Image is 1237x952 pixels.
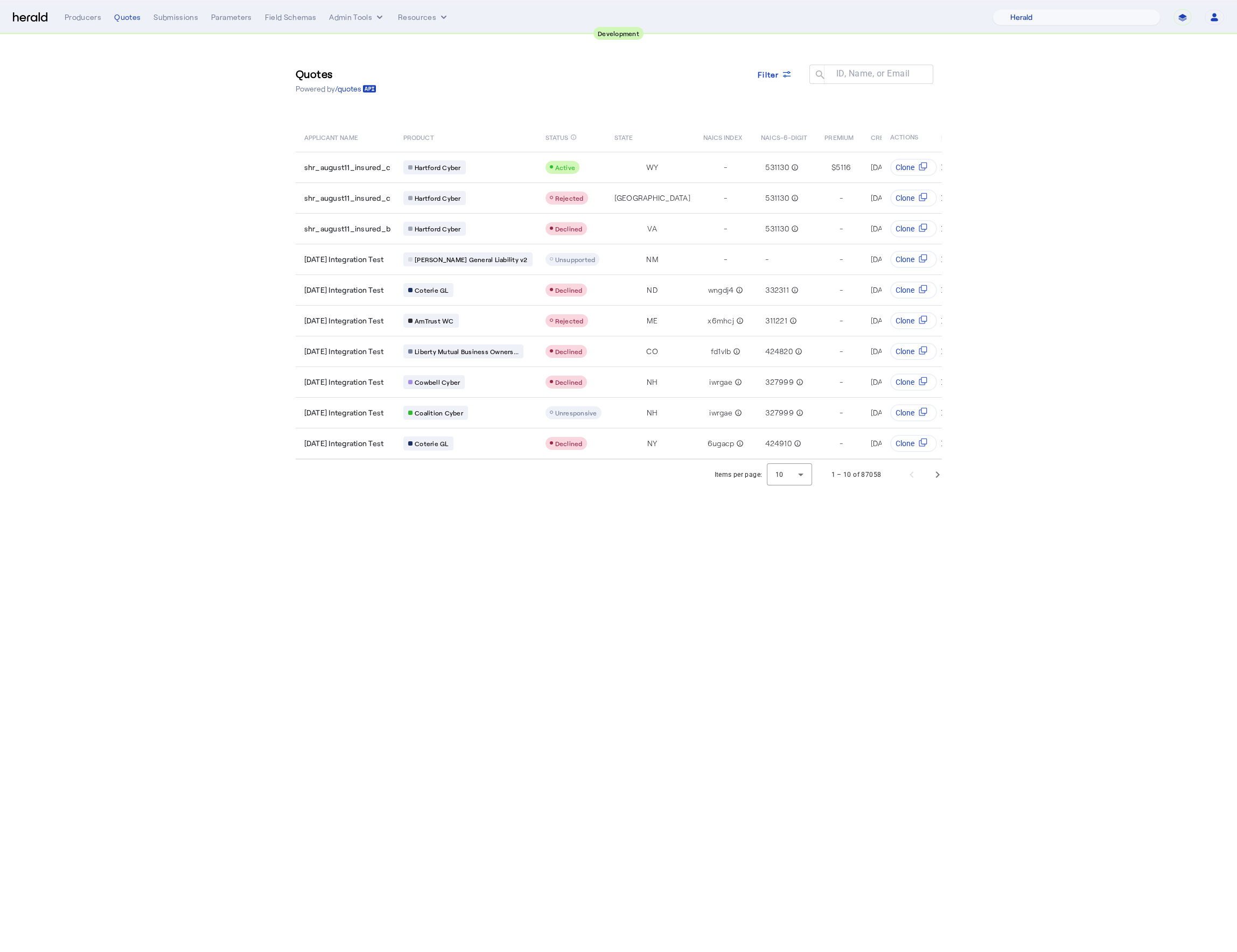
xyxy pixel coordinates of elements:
[570,131,577,143] mat-icon: info_outline
[13,12,47,23] img: Herald Logo
[708,285,734,295] span: wngdj4
[891,343,938,360] button: Clone
[749,65,801,84] button: Filter
[836,162,851,173] span: 5116
[765,407,794,418] span: 327999
[871,163,924,172] span: [DATE] 4:53 PM
[896,223,915,234] span: Clone
[787,315,797,326] mat-icon: info_outline
[840,223,843,234] span: -
[304,438,384,449] span: [DATE] Integration Test
[415,194,461,202] span: Hartford Cyber
[709,407,732,418] span: iwrgae
[896,377,915,387] span: Clone
[265,12,317,23] div: Field Schemas
[789,285,799,295] mat-icon: info_outline
[840,285,843,295] span: -
[415,408,463,417] span: Coalition Cyber
[304,193,391,203] span: shr_august11_insured_c
[732,377,742,387] mat-icon: info_outline
[304,407,384,418] span: [DATE] Integration Test
[840,377,843,387] span: -
[765,346,793,357] span: 424820
[211,12,252,23] div: Parameters
[765,285,789,295] span: 332311
[840,254,843,265] span: -
[398,12,449,23] button: Resources dropdown menu
[304,223,391,234] span: shr_august11_insured_b
[555,225,583,232] span: Declined
[871,347,924,356] span: [DATE] 3:44 PM
[647,285,658,295] span: ND
[891,220,938,237] button: Clone
[840,193,843,203] span: -
[646,254,658,265] span: NM
[614,193,690,203] span: [GEOGRAPHIC_DATA]
[896,315,915,326] span: Clone
[896,193,915,203] span: Clone
[415,255,528,264] span: [PERSON_NAME] General Liability v2
[891,189,938,207] button: Clone
[758,69,779,80] span: Filter
[555,378,583,386] span: Declined
[824,131,854,142] span: PREMIUM
[304,377,384,387] span: [DATE] Integration Test
[304,346,384,357] span: [DATE] Integration Test
[765,223,789,234] span: 531130
[871,408,924,417] span: [DATE] 3:44 PM
[555,256,596,263] span: Unsupported
[840,315,843,326] span: -
[871,255,924,264] span: [DATE] 3:46 PM
[415,286,449,294] span: Coterie GL
[871,316,924,325] span: [DATE] 3:45 PM
[891,281,938,299] button: Clone
[555,286,583,294] span: Declined
[765,162,789,173] span: 531130
[335,83,376,94] a: /quotes
[715,469,763,480] div: Items per page:
[114,12,141,23] div: Quotes
[765,438,792,449] span: 424910
[304,315,384,326] span: [DATE] Integration Test
[840,438,843,449] span: -
[304,254,384,265] span: [DATE] Integration Test
[614,131,633,142] span: STATE
[871,193,924,202] span: [DATE] 4:52 PM
[555,194,584,202] span: Rejected
[871,377,924,386] span: [DATE] 3:44 PM
[831,469,882,480] div: 1 – 10 of 87058
[724,254,727,265] span: -
[896,162,915,173] span: Clone
[925,462,951,488] button: Next page
[415,316,454,325] span: AmTrust WC
[711,346,731,357] span: fd1vlb
[647,315,658,326] span: ME
[731,346,740,357] mat-icon: info_outline
[415,439,449,448] span: Coterie GL
[840,407,843,418] span: -
[555,409,597,417] span: Unresponsive
[734,438,744,449] mat-icon: info_outline
[831,162,836,173] span: $
[647,438,658,449] span: NY
[792,438,801,449] mat-icon: info_outline
[647,407,658,418] span: NH
[403,131,434,142] span: PRODUCT
[646,346,658,357] span: CO
[891,159,938,176] button: Clone
[153,12,198,23] div: Submissions
[836,68,910,79] mat-label: ID, Name, or Email
[793,346,802,357] mat-icon: info_outline
[647,377,658,387] span: NH
[304,285,384,295] span: [DATE] Integration Test
[304,162,391,173] span: shr_august11_insured_c
[733,285,743,295] mat-icon: info_outline
[809,69,828,82] mat-icon: search
[891,435,938,452] button: Clone
[896,285,915,295] span: Clone
[789,162,799,173] mat-icon: info_outline
[765,254,768,265] span: -
[709,377,732,387] span: iwrgae
[734,315,744,326] mat-icon: info_outline
[724,223,727,234] span: -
